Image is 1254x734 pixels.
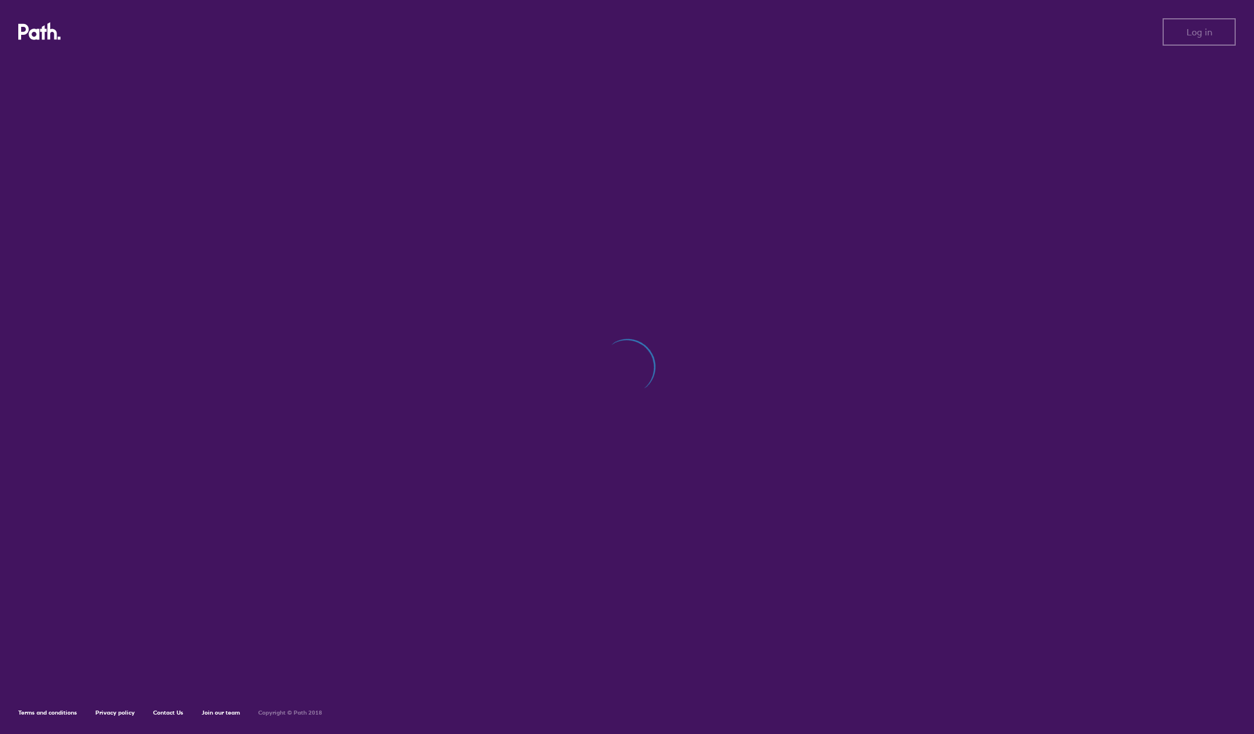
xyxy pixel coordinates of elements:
a: Terms and conditions [18,709,77,716]
a: Join our team [202,709,240,716]
h6: Copyright © Path 2018 [258,709,322,716]
a: Privacy policy [95,709,135,716]
span: Log in [1187,27,1212,37]
button: Log in [1163,18,1236,46]
a: Contact Us [153,709,183,716]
